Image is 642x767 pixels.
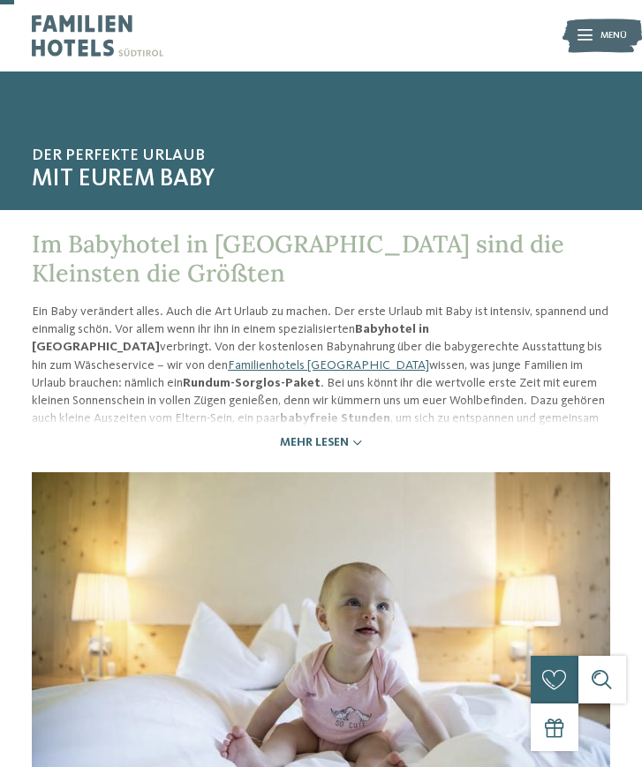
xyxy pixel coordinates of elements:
[32,165,610,193] span: mit eurem Baby
[183,377,321,389] strong: Rundum-Sorglos-Paket
[600,29,627,42] span: Menü
[32,303,610,481] p: Ein Baby verändert alles. Auch die Art Urlaub zu machen. Der erste Urlaub mit Baby ist intensiv, ...
[280,435,349,452] span: mehr lesen
[32,147,610,166] span: Der perfekte Urlaub
[228,359,429,372] a: Familienhotels [GEOGRAPHIC_DATA]
[32,229,564,287] span: Im Babyhotel in [GEOGRAPHIC_DATA] sind die Kleinsten die Größten
[563,16,642,56] img: Familienhotels Südtirol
